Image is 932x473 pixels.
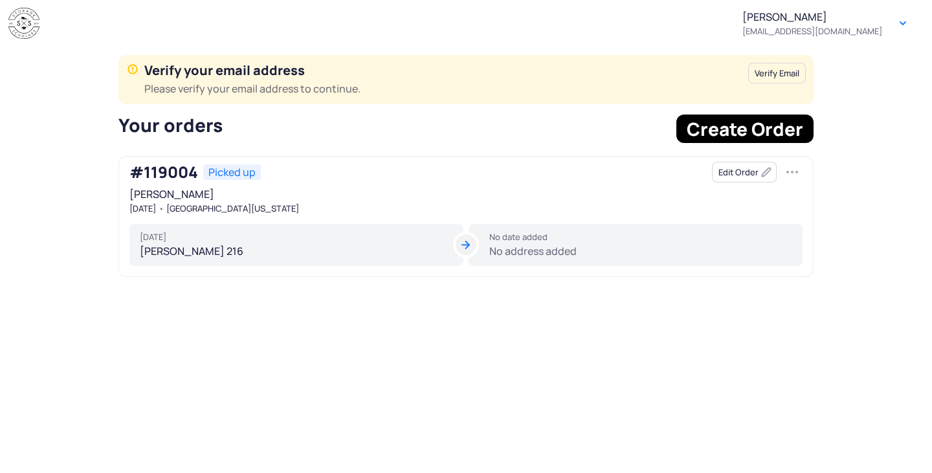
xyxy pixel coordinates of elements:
[129,188,803,214] div: [PERSON_NAME]
[140,232,453,242] div: [DATE]
[129,163,198,181] span: #119004
[893,13,913,34] button: Button
[676,115,814,143] button: Create Order
[118,115,669,135] h5: Your orders
[144,81,740,96] span: Please verify your email address to continue.
[208,166,256,179] span: Picked up
[156,203,299,214] li: [GEOGRAPHIC_DATA][US_STATE]
[712,162,777,182] button: Edit Order
[129,224,463,267] div: [PERSON_NAME] 216
[144,63,740,96] h6: Verify your email address
[469,224,803,267] div: No address added
[742,26,882,36] span: [EMAIL_ADDRESS][DOMAIN_NAME]
[748,63,806,83] button: Verify Email
[742,10,882,36] div: [PERSON_NAME]
[119,203,156,214] li: [DATE]
[489,232,792,242] div: No date added
[8,8,39,39] img: Storage Scholars Logo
